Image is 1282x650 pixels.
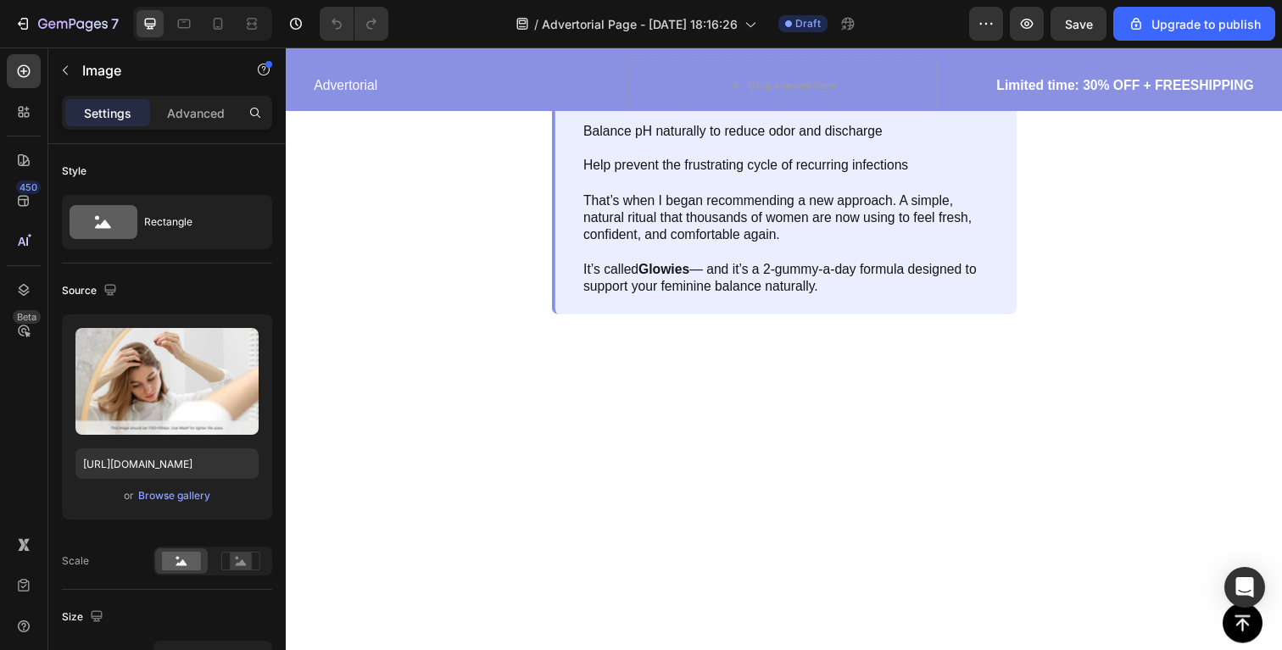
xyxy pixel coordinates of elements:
div: Source [62,280,120,303]
button: 7 [7,7,126,41]
div: Browse gallery [138,488,210,503]
input: https://example.com/image.jpg [75,448,259,479]
div: Open Intercom Messenger [1224,567,1265,608]
div: Undo/Redo [320,7,388,41]
button: Upgrade to publish [1113,7,1275,41]
span: / [534,15,538,33]
p: Settings [84,104,131,122]
div: Scale [62,553,89,569]
div: Rectangle [144,203,248,242]
img: preview-image [75,328,259,435]
iframe: Design area [286,47,1282,650]
span: or [124,486,134,506]
p: That’s when I began recommending a new approach. A simple, natural ritual that thousands of women... [304,148,717,201]
p: Advanced [167,104,225,122]
span: Draft [795,16,821,31]
p: 7 [111,14,119,34]
div: 450 [16,181,41,194]
button: Save [1051,7,1106,41]
button: Browse gallery [137,487,211,504]
div: Upgrade to publish [1128,15,1261,33]
span: Save [1065,17,1093,31]
div: Beta [13,310,41,324]
p: Balance pH naturally to reduce odor and discharge [304,78,717,96]
strong: Glowies [360,219,411,234]
div: Size [62,606,107,629]
div: Style [62,164,86,179]
p: It’s called — and it’s a 2-gummy-a-day formula designed to support your feminine balance naturally. [304,219,717,254]
p: Help prevent the frustrating cycle of recurring infections [304,113,717,131]
p: Image [82,60,226,81]
span: Advertorial Page - [DATE] 18:16:26 [542,15,738,33]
